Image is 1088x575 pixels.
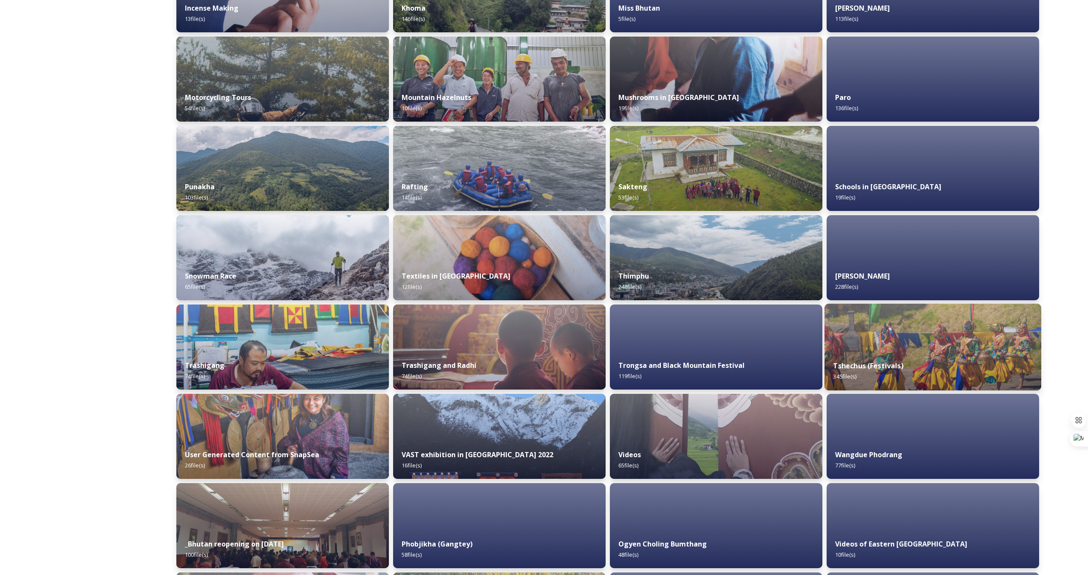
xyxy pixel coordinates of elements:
span: 65 file(s) [185,283,205,290]
span: 74 file(s) [185,372,205,380]
span: 10 file(s) [835,551,855,558]
img: f73f969a-3aba-4d6d-a863-38e7472ec6b1.JPG [393,126,606,211]
span: 5 file(s) [618,15,635,23]
img: Trashi%2520Yangtse%2520090723%2520by%2520Amp%2520Sripimanwat-187.jpg [827,215,1039,300]
strong: Punakha [185,182,215,191]
strong: Videos of Eastern [GEOGRAPHIC_DATA] [835,539,967,549]
img: _SCH9806.jpg [393,215,606,300]
strong: _Bhutan reopening on [DATE] [185,539,284,549]
span: 16 file(s) [402,461,422,469]
img: 2022-10-01%252016.15.46.jpg [827,394,1039,479]
strong: Schools in [GEOGRAPHIC_DATA] [835,182,941,191]
img: Textile.jpg [610,394,822,479]
strong: Motorcycling Tours [185,93,251,102]
img: _SCH2151_FINAL_RGB.jpg [827,126,1039,211]
img: Thimphu%2520190723%2520by%2520Amp%2520Sripimanwat-43.jpg [610,215,822,300]
strong: Thimphu [618,271,649,281]
span: 48 file(s) [618,551,638,558]
span: 103 file(s) [185,194,208,201]
img: East%2520Bhutan%2520-%2520Khoma%25204K%2520Color%2520Graded.jpg [827,483,1039,568]
span: 77 file(s) [835,461,855,469]
img: Sakteng%2520070723%2520by%2520Nantawat-5.jpg [610,126,822,211]
span: 136 file(s) [835,104,858,112]
img: Trashigang%2520and%2520Rangjung%2520060723%2520by%2520Amp%2520Sripimanwat-66.jpg [176,305,389,390]
span: 13 file(s) [185,15,205,23]
strong: Trashigang and Radhi [402,361,476,370]
img: VAST%2520Bhutan%2520art%2520exhibition%2520in%2520Brussels3.jpg [393,394,606,479]
strong: Snowman Race [185,271,236,281]
span: 19 file(s) [618,104,638,112]
img: Phobjika%2520by%2520Matt%2520Dutile2.jpg [393,483,606,568]
strong: Phobjikha (Gangtey) [402,539,473,549]
img: By%2520Leewang%2520Tobgay%252C%2520President%252C%2520The%2520Badgers%2520Motorcycle%2520Club%252... [176,37,389,122]
strong: Miss Bhutan [618,3,660,13]
img: Snowman%2520Race41.jpg [176,215,389,300]
img: _SCH7798.jpg [610,37,822,122]
img: Trashigang%2520and%2520Rangjung%2520060723%2520by%2520Amp%2520Sripimanwat-32.jpg [393,305,606,390]
span: 54 file(s) [185,104,205,112]
span: 53 file(s) [618,194,638,201]
strong: Mushrooms in [GEOGRAPHIC_DATA] [618,93,739,102]
strong: Textiles in [GEOGRAPHIC_DATA] [402,271,510,281]
img: Ogyen%2520Choling%2520by%2520Matt%2520Dutile5.jpg [610,483,822,568]
img: Dechenphu%2520Festival14.jpg [824,304,1041,390]
strong: Mountain Hazelnuts [402,93,471,102]
img: 0FDA4458-C9AB-4E2F-82A6-9DC136F7AE71.jpeg [176,394,389,479]
strong: Incense Making [185,3,238,13]
img: 2022-10-01%252012.59.42.jpg [176,126,389,211]
img: Paro%2520050723%2520by%2520Amp%2520Sripimanwat-20.jpg [827,37,1039,122]
span: 74 file(s) [402,372,422,380]
img: 2022-10-01%252018.12.56.jpg [610,305,822,390]
span: 10 file(s) [402,104,422,112]
span: 12 file(s) [402,283,422,290]
span: 65 file(s) [618,461,638,469]
span: 345 file(s) [833,373,856,380]
strong: User Generated Content from SnapSea [185,450,319,459]
span: 26 file(s) [185,461,205,469]
strong: Rafting [402,182,428,191]
span: 58 file(s) [402,551,422,558]
span: 119 file(s) [618,372,641,380]
strong: Trashigang [185,361,224,370]
strong: Videos [618,450,641,459]
strong: Sakteng [618,182,647,191]
strong: Tshechus (Festivals) [833,361,903,370]
strong: Ogyen Choling Bumthang [618,539,707,549]
span: 19 file(s) [835,194,855,201]
span: 14 file(s) [402,194,422,201]
strong: Trongsa and Black Mountain Festival [618,361,745,370]
span: 248 file(s) [618,283,641,290]
strong: Khoma [402,3,425,13]
img: DSC00319.jpg [176,483,389,568]
strong: [PERSON_NAME] [835,3,890,13]
img: WattBryan-20170720-0740-P50.jpg [393,37,606,122]
span: 228 file(s) [835,283,858,290]
span: 100 file(s) [185,551,208,558]
strong: VAST exhibition in [GEOGRAPHIC_DATA] 2022 [402,450,553,459]
strong: Paro [835,93,851,102]
strong: [PERSON_NAME] [835,271,890,281]
strong: Wangdue Phodrang [835,450,902,459]
span: 146 file(s) [402,15,425,23]
span: 113 file(s) [835,15,858,23]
